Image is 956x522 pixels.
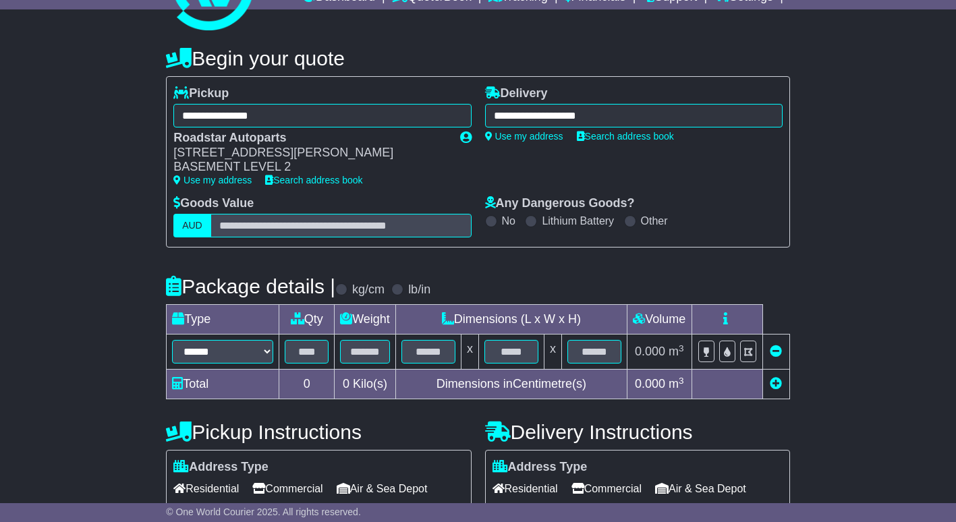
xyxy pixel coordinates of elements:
[166,47,790,69] h4: Begin your quote
[395,370,627,399] td: Dimensions in Centimetre(s)
[641,214,668,227] label: Other
[167,370,279,399] td: Total
[770,345,782,358] a: Remove this item
[173,214,211,237] label: AUD
[167,305,279,335] td: Type
[166,275,335,297] h4: Package details |
[279,305,335,335] td: Qty
[542,214,614,227] label: Lithium Battery
[571,478,642,499] span: Commercial
[544,335,561,370] td: x
[679,376,684,386] sup: 3
[343,377,349,390] span: 0
[770,377,782,390] a: Add new item
[166,421,471,443] h4: Pickup Instructions
[252,478,322,499] span: Commercial
[485,196,635,211] label: Any Dangerous Goods?
[173,196,254,211] label: Goods Value
[166,506,361,517] span: © One World Courier 2025. All rights reserved.
[173,160,446,175] div: BASEMENT LEVEL 2
[635,377,665,390] span: 0.000
[655,478,746,499] span: Air & Sea Depot
[577,131,674,142] a: Search address book
[493,478,558,499] span: Residential
[337,478,428,499] span: Air & Sea Depot
[502,214,515,227] label: No
[408,283,430,297] label: lb/in
[461,335,478,370] td: x
[173,460,269,475] label: Address Type
[669,377,684,390] span: m
[173,86,229,101] label: Pickup
[485,131,563,142] a: Use my address
[173,131,446,146] div: Roadstar Autoparts
[173,478,239,499] span: Residential
[265,175,362,185] a: Search address book
[173,175,252,185] a: Use my address
[493,460,588,475] label: Address Type
[173,146,446,161] div: [STREET_ADDRESS][PERSON_NAME]
[669,345,684,358] span: m
[485,421,790,443] h4: Delivery Instructions
[627,305,692,335] td: Volume
[395,305,627,335] td: Dimensions (L x W x H)
[279,370,335,399] td: 0
[335,305,396,335] td: Weight
[485,86,548,101] label: Delivery
[635,345,665,358] span: 0.000
[352,283,385,297] label: kg/cm
[335,370,396,399] td: Kilo(s)
[679,343,684,353] sup: 3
